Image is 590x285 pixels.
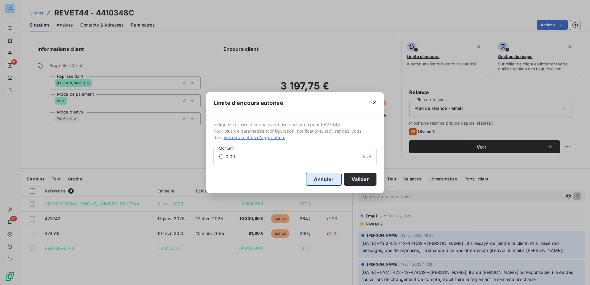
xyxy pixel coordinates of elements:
span: Indiquez la limite d'encours autorisé souhaitée pour REVET44. Pour plus de paramètres (configurat... [214,121,376,141]
button: Valider [344,173,376,186]
iframe: Intercom live chat [569,264,584,279]
span: vos paramètres d'application. [224,135,285,140]
button: Annuler [306,173,342,186]
span: Limite d’encours autorisé [214,99,283,107]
